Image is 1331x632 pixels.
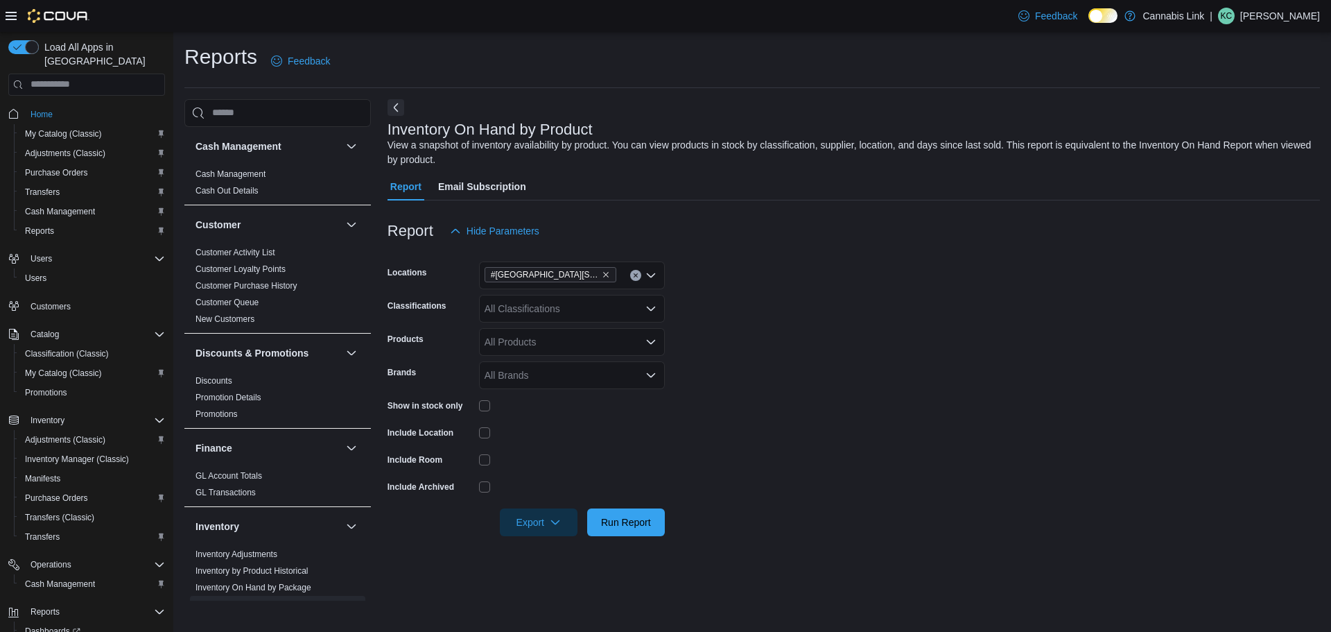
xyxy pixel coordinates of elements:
[195,314,254,324] a: New Customers
[343,216,360,233] button: Customer
[195,218,340,232] button: Customer
[343,138,360,155] button: Cash Management
[1142,8,1204,24] p: Cannabis Link
[195,409,238,419] a: Promotions
[25,604,165,620] span: Reports
[3,602,171,622] button: Reports
[3,555,171,574] button: Operations
[25,106,58,123] a: Home
[31,329,59,340] span: Catalog
[195,314,254,325] span: New Customers
[195,409,238,420] span: Promotions
[388,427,453,438] label: Include Location
[195,185,259,196] span: Cash Out Details
[388,367,416,378] label: Brands
[388,334,424,345] label: Products
[645,336,656,348] button: Open list of options
[1088,23,1089,24] span: Dark Mode
[19,126,107,142] a: My Catalog (Classic)
[14,430,171,450] button: Adjustments (Classic)
[508,509,569,536] span: Export
[14,383,171,402] button: Promotions
[19,184,65,200] a: Transfers
[25,368,102,379] span: My Catalog (Classic)
[25,187,60,198] span: Transfers
[288,54,330,68] span: Feedback
[388,300,446,311] label: Classifications
[19,203,165,220] span: Cash Management
[630,270,641,281] button: Clear input
[645,270,656,281] button: Open list of options
[19,451,165,468] span: Inventory Manager (Classic)
[184,244,371,333] div: Customer
[25,412,70,429] button: Inventory
[195,583,311,592] a: Inventory On Hand by Package
[195,487,256,498] span: GL Transactions
[25,387,67,398] span: Promotions
[195,169,266,180] span: Cash Management
[388,223,433,239] h3: Report
[1240,8,1320,24] p: [PERSON_NAME]
[195,247,275,258] span: Customer Activity List
[28,9,89,23] img: Cova
[195,599,307,609] a: Inventory On Hand by Product
[14,488,171,508] button: Purchase Orders
[195,549,277,560] span: Inventory Adjustments
[19,365,165,382] span: My Catalog (Classic)
[343,518,360,535] button: Inventory
[14,364,171,383] button: My Catalog (Classic)
[195,549,277,559] a: Inventory Adjustments
[39,40,165,68] span: Load All Apps in [GEOGRAPHIC_DATA]
[25,531,60,543] span: Transfers
[25,298,165,315] span: Customers
[195,218,241,232] h3: Customer
[25,579,95,590] span: Cash Management
[25,556,165,573] span: Operations
[14,202,171,221] button: Cash Management
[195,566,308,576] a: Inventory by Product Historical
[14,527,171,547] button: Transfers
[25,128,102,139] span: My Catalog (Classic)
[195,599,307,610] span: Inventory On Hand by Product
[25,225,54,237] span: Reports
[444,217,545,245] button: Hide Parameters
[195,248,275,257] a: Customer Activity List
[19,432,111,448] a: Adjustments (Classic)
[1035,9,1077,23] span: Feedback
[25,556,77,573] button: Operations
[195,264,286,274] a: Customer Loyalty Points
[14,450,171,469] button: Inventory Manager (Classic)
[25,348,109,359] span: Classification (Classic)
[195,393,261,402] a: Promotion Details
[195,375,232,386] span: Discounts
[25,434,105,445] span: Adjustments (Classic)
[195,139,281,153] h3: Cash Management
[19,145,111,162] a: Adjustments (Classic)
[14,221,171,241] button: Reports
[19,223,60,239] a: Reports
[19,270,52,287] a: Users
[601,515,651,529] span: Run Report
[25,326,165,343] span: Catalog
[31,253,52,264] span: Users
[19,365,107,382] a: My Catalog (Classic)
[19,270,165,287] span: Users
[19,529,65,545] a: Transfers
[19,164,94,181] a: Purchase Orders
[14,144,171,163] button: Adjustments (Classic)
[31,606,60,617] span: Reports
[19,576,101,592] a: Cash Management
[19,451,134,468] a: Inventory Manager (Classic)
[587,509,665,536] button: Run Report
[195,139,340,153] button: Cash Management
[195,470,262,481] span: GL Account Totals
[19,384,165,401] span: Promotions
[1218,8,1235,24] div: Kayla Chow
[602,271,610,279] button: Remove #1 1175 Hyde Park Road, Unit 2B from selection in this group
[467,224,539,238] span: Hide Parameters
[1013,2,1083,30] a: Feedback
[3,104,171,124] button: Home
[19,509,165,526] span: Transfers (Classic)
[184,166,371,205] div: Cash Management
[195,298,259,307] a: Customer Queue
